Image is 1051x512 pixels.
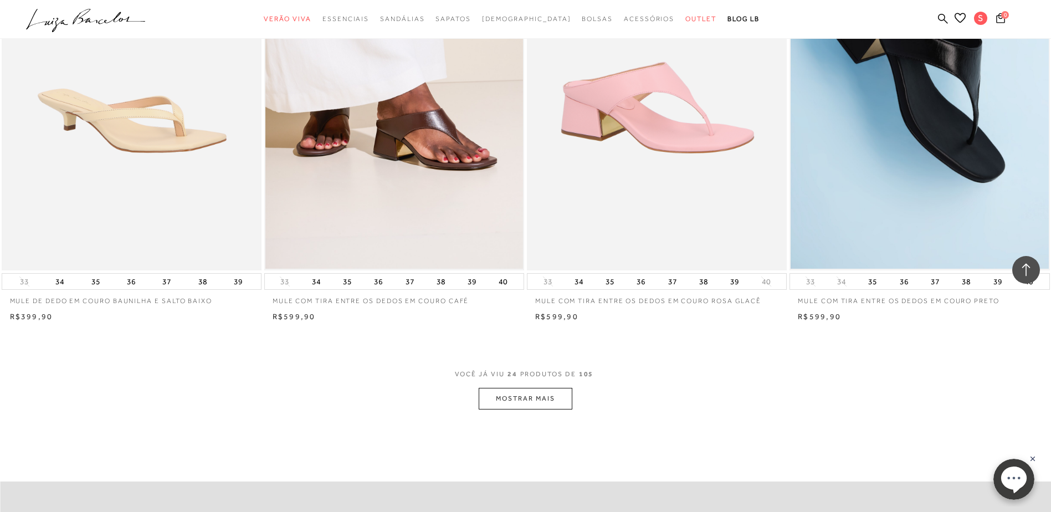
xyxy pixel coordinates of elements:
button: 39 [990,274,1006,289]
a: BLOG LB [727,9,760,29]
button: 38 [195,274,211,289]
a: MULE COM TIRA ENTRE OS DEDOS EM COURO CAFÉ [264,290,524,306]
button: 34 [309,274,324,289]
a: categoryNavScreenReaderText [624,9,674,29]
button: 35 [340,274,355,289]
button: 33 [277,277,293,287]
a: categoryNavScreenReaderText [380,9,424,29]
button: 40 [758,277,774,287]
a: MULE COM TIRA ENTRE OS DEDOS EM COURO ROSA GLACÊ [527,290,787,306]
span: Sandálias [380,15,424,23]
button: 39 [727,274,742,289]
button: 35 [88,274,104,289]
button: 37 [402,274,418,289]
span: Outlet [685,15,716,23]
span: R$599,90 [798,312,841,321]
button: 0 [993,12,1008,27]
a: categoryNavScreenReaderText [264,9,311,29]
span: R$599,90 [273,312,316,321]
a: noSubCategoriesText [482,9,571,29]
button: MOSTRAR MAIS [479,388,572,409]
a: MULE DE DEDO EM COURO BAUNILHA E SALTO BAIXO [2,290,262,306]
a: categoryNavScreenReaderText [322,9,369,29]
button: 40 [495,274,511,289]
button: 36 [633,274,649,289]
button: 39 [230,274,246,289]
button: 37 [159,274,175,289]
span: BLOG LB [727,15,760,23]
button: 38 [433,274,449,289]
button: 36 [371,274,386,289]
span: R$599,90 [535,312,578,321]
button: 35 [865,274,880,289]
button: 36 [124,274,139,289]
a: categoryNavScreenReaderText [685,9,716,29]
span: VOCÊ JÁ VIU PRODUTOS DE [455,370,597,378]
span: 0 [1001,11,1009,19]
span: Bolsas [582,15,613,23]
button: 33 [540,277,556,287]
span: [DEMOGRAPHIC_DATA] [482,15,571,23]
button: 39 [464,274,480,289]
span: Essenciais [322,15,369,23]
a: categoryNavScreenReaderText [582,9,613,29]
span: Sapatos [435,15,470,23]
button: 37 [927,274,943,289]
button: 38 [696,274,711,289]
span: R$399,90 [10,312,53,321]
span: 24 [507,370,517,378]
button: 38 [958,274,974,289]
span: S [974,12,987,25]
button: 33 [17,277,32,287]
span: Acessórios [624,15,674,23]
span: Verão Viva [264,15,311,23]
button: 34 [52,274,68,289]
button: 33 [803,277,818,287]
button: 34 [571,274,587,289]
button: 34 [834,277,849,287]
button: 35 [602,274,618,289]
button: 36 [896,274,912,289]
a: categoryNavScreenReaderText [435,9,470,29]
button: S [969,11,993,28]
span: 105 [579,370,594,378]
a: MULE COM TIRA ENTRE OS DEDOS EM COURO PRETO [789,290,1049,306]
button: 37 [665,274,680,289]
